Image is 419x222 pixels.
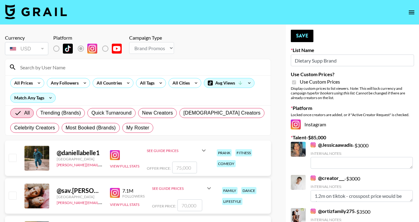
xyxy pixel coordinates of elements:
[300,79,340,85] span: Use Custom Prices
[5,35,48,41] div: Currency
[177,199,202,211] input: 70,000
[291,30,313,42] button: Save
[147,148,200,153] div: See Guide Prices
[122,188,145,194] div: 7.1M
[172,162,197,173] input: 75,000
[235,149,252,156] div: fitness
[57,149,103,157] div: @ daniellabelle1
[291,47,414,53] label: List Name
[169,78,191,88] div: All Cities
[6,43,47,54] div: USD
[152,204,176,208] span: Offer Price:
[142,109,173,117] span: New Creators
[311,142,353,148] a: @Jessicaawadis
[222,198,242,205] div: lifestyle
[314,91,354,95] em: for bookers using this list
[47,78,80,88] div: Any Followers
[291,105,414,111] label: Platform
[147,166,171,171] span: Offer Price:
[14,124,55,132] span: Celebrity Creators
[126,124,149,132] span: My Roster
[16,62,267,72] input: Search by User Name
[291,112,414,117] div: Locked once creators are added, or if "Active Creator Request" is checked.
[110,202,139,207] button: View Full Stats
[11,93,55,102] div: Match Any Tags
[204,78,254,88] div: Avg Views
[66,124,116,132] span: Most Booked (Brands)
[93,78,123,88] div: All Countries
[311,208,355,214] a: @ortizfamily275
[311,142,316,147] img: Instagram
[291,86,414,100] div: Display custom prices to list viewers. Note: This will lock currency and campaign type . Cannot b...
[311,217,413,222] div: Internal Notes:
[291,120,414,129] div: Instagram
[241,187,256,194] div: dance
[57,157,103,161] div: [GEOGRAPHIC_DATA]
[53,35,127,41] div: Platform
[405,6,418,19] button: open drawer
[112,44,122,54] img: YouTube
[311,175,344,181] a: @creator___
[57,199,148,205] a: [PERSON_NAME][EMAIL_ADDRESS][DOMAIN_NAME]
[311,209,316,214] img: Instagram
[152,186,205,191] div: See Guide Prices
[291,120,301,129] img: Instagram
[110,164,139,168] button: View Full Stats
[53,42,127,55] div: List locked to Instagram.
[110,150,120,160] img: Instagram
[57,161,148,167] a: [PERSON_NAME][EMAIL_ADDRESS][DOMAIN_NAME]
[122,194,145,198] div: Followers
[311,176,316,181] img: Instagram
[217,149,232,156] div: prank
[11,78,34,88] div: All Prices
[217,160,236,167] div: comedy
[311,151,413,156] div: Internal Notes:
[40,109,81,117] span: Trending (Brands)
[311,184,413,189] div: Internal Notes:
[5,4,67,19] img: Grail Talent
[57,187,103,194] div: @ sav.[PERSON_NAME]
[311,190,413,202] textarea: 1.2m on tiktok - crosspost price would be $9,000
[222,187,238,194] div: family
[63,44,73,54] img: TikTok
[5,41,48,56] div: Currency is locked to USD
[291,134,414,141] label: Talent - $ 85,000
[57,194,103,199] div: [GEOGRAPHIC_DATA]
[183,109,260,117] span: [DEMOGRAPHIC_DATA] Creators
[311,142,413,169] div: - $ 3000
[87,44,97,54] img: Instagram
[136,78,156,88] div: All Tags
[91,109,132,117] span: Quick Turnaround
[152,181,213,196] div: See Guide Prices
[147,143,207,158] div: See Guide Prices
[110,188,120,198] img: Instagram
[129,35,174,41] div: Campaign Type
[311,175,413,202] div: - $ 3000
[291,71,414,77] label: Use Custom Prices?
[24,109,30,117] span: All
